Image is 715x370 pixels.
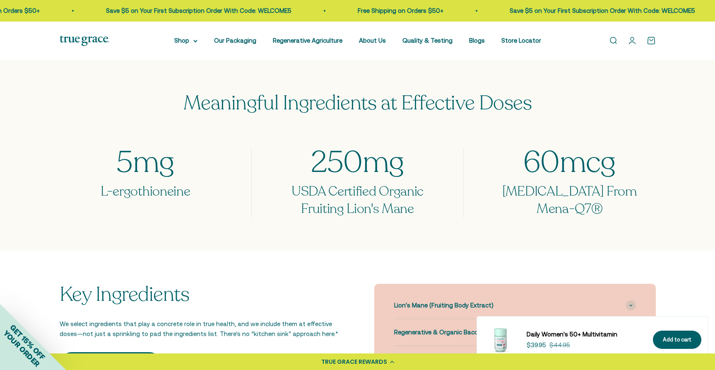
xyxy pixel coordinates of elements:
a: Free Shipping on Orders $50+ [356,7,441,14]
h2: Key Ingredients [60,284,341,306]
button: Add to cart [653,331,701,349]
a: Regenerative Agriculture [273,37,342,44]
compare-at-price: $44.95 [549,340,570,350]
div: TRUE GRACE REWARDS [321,358,387,366]
span: 5 [116,148,132,177]
h3: [MEDICAL_DATA] From Mena-Q7® [484,183,655,218]
p: Meaningful Ingredients at Effective Doses [183,92,532,114]
summary: Regenerative & Organic Bacopa Plus Bacopa Extract [394,319,636,346]
a: Blogs [469,37,485,44]
span: YOUR ORDER [2,329,41,368]
p: We select ingredients that play a concrete role in true health, and we include them at effective ... [60,319,341,339]
p: Save $5 on Your First Subscription Order With Code: WELCOME5 [508,6,693,16]
img: Daily Women's 50+ Multivitamin [484,323,517,356]
summary: Lion's Mane (Fruiting Body Extract) [394,292,636,319]
impact-text: mg [272,148,443,177]
sale-price: $39.95 [527,340,546,350]
summary: Shop [174,36,197,46]
a: Quality & Testing [402,37,453,44]
span: 60 [523,148,560,177]
span: GET 15% OFF [8,323,47,361]
impact-text: mg [60,148,231,177]
span: Regenerative & Organic Bacopa Plus Bacopa Extract [394,327,545,337]
h3: L-ergothioneine [60,183,231,201]
span: 250 [311,148,363,177]
a: Store Locator [501,37,541,44]
a: About Us [359,37,386,44]
p: Save $5 on Your First Subscription Order With Code: WELCOME5 [104,6,289,16]
h3: USDA Certified Organic Fruiting Lion's Mane [272,183,443,218]
a: Daily Women's 50+ Multivitamin [527,329,643,339]
span: Lion's Mane (Fruiting Body Extract) [394,300,494,310]
div: Add to cart [663,336,691,344]
a: Our Packaging [214,37,256,44]
impact-text: mcg [484,148,655,177]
